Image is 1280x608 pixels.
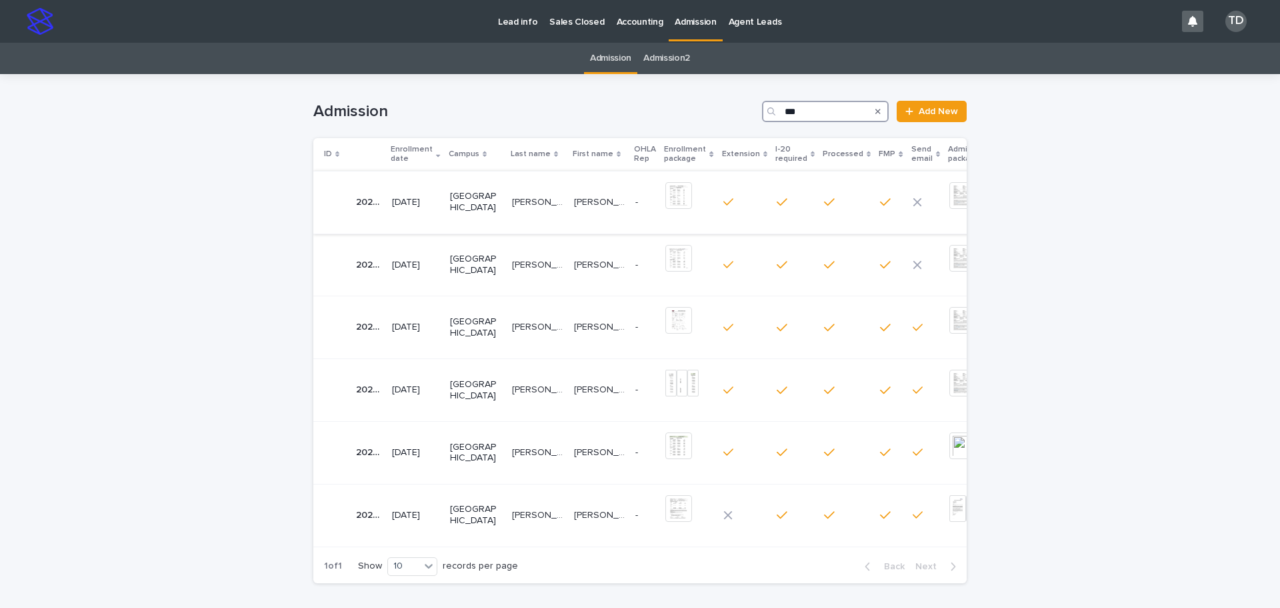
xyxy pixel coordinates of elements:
[911,142,933,167] p: Send email
[574,444,628,459] p: Noelyn Cristina
[919,107,958,116] span: Add New
[574,507,628,521] p: Noelyn Cristina
[573,147,613,162] p: First name
[356,194,384,208] p: 20263
[443,561,518,572] p: records per page
[512,382,566,396] p: Rocha Bastos
[854,561,910,573] button: Back
[392,510,439,521] p: [DATE]
[356,319,384,333] p: 20263
[356,257,384,271] p: 20263
[512,507,566,521] p: Rocha Bastos
[392,447,439,459] p: [DATE]
[574,382,628,396] p: Noelyn Cristina
[775,142,807,167] p: I-20 required
[879,147,895,162] p: FMP
[392,384,439,396] p: [DATE]
[450,191,501,214] p: [GEOGRAPHIC_DATA]
[910,561,967,573] button: Next
[635,510,655,521] p: -
[356,382,384,396] p: 20263
[450,254,501,276] p: [GEOGRAPHIC_DATA]
[635,197,655,208] p: -
[392,322,439,333] p: [DATE]
[313,234,1018,296] tr: 2026320263 [DATE][GEOGRAPHIC_DATA][PERSON_NAME] [PERSON_NAME][PERSON_NAME] [PERSON_NAME] [PERSON_...
[313,550,353,583] p: 1 of 1
[823,147,863,162] p: Processed
[897,101,967,122] a: Add New
[356,507,384,521] p: 20263
[634,142,656,167] p: OHLA Rep
[635,447,655,459] p: -
[512,444,566,459] p: Rocha Bastos
[392,197,439,208] p: [DATE]
[948,142,989,167] p: Admission package
[512,319,566,333] p: Rocha Bastos
[574,319,628,333] p: Noelyn Cristina
[635,260,655,271] p: -
[450,316,501,339] p: [GEOGRAPHIC_DATA]
[358,561,382,572] p: Show
[512,194,566,208] p: Rocha Bastos
[876,562,905,571] span: Back
[324,147,332,162] p: ID
[512,257,566,271] p: Rocha Bastos
[450,442,501,465] p: [GEOGRAPHIC_DATA]
[27,8,53,35] img: stacker-logo-s-only.png
[450,504,501,527] p: [GEOGRAPHIC_DATA]
[511,147,551,162] p: Last name
[590,43,631,74] a: Admission
[635,384,655,396] p: -
[915,562,945,571] span: Next
[388,559,420,573] div: 10
[450,379,501,402] p: [GEOGRAPHIC_DATA]
[643,43,690,74] a: Admission2
[574,194,628,208] p: Noelyn Cristina
[313,296,1018,359] tr: 2026320263 [DATE][GEOGRAPHIC_DATA][PERSON_NAME] [PERSON_NAME][PERSON_NAME] [PERSON_NAME] [PERSON_...
[313,102,757,121] h1: Admission
[391,142,433,167] p: Enrollment date
[664,142,706,167] p: Enrollment package
[1225,11,1247,32] div: TD
[449,147,479,162] p: Campus
[356,444,384,459] p: 20263
[313,484,1018,547] tr: 2026320263 [DATE][GEOGRAPHIC_DATA][PERSON_NAME] [PERSON_NAME][PERSON_NAME] [PERSON_NAME] [PERSON_...
[574,257,628,271] p: Noelyn Cristina
[392,260,439,271] p: [DATE]
[313,171,1018,234] tr: 2026320263 [DATE][GEOGRAPHIC_DATA][PERSON_NAME] [PERSON_NAME][PERSON_NAME] [PERSON_NAME] [PERSON_...
[313,421,1018,484] tr: 2026320263 [DATE][GEOGRAPHIC_DATA][PERSON_NAME] [PERSON_NAME][PERSON_NAME] [PERSON_NAME] [PERSON_...
[635,322,655,333] p: -
[722,147,760,162] p: Extension
[313,359,1018,422] tr: 2026320263 [DATE][GEOGRAPHIC_DATA][PERSON_NAME] [PERSON_NAME][PERSON_NAME] [PERSON_NAME] [PERSON_...
[762,101,889,122] input: Search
